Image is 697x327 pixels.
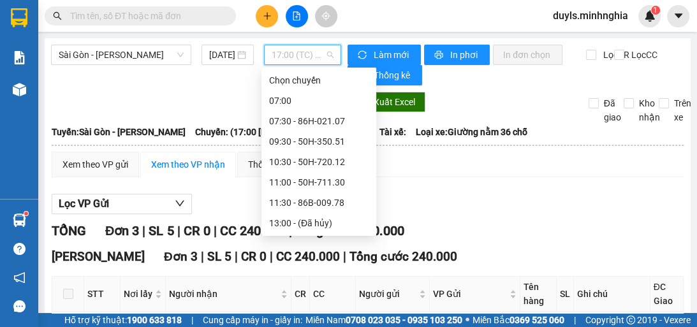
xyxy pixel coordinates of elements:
span: | [213,223,216,238]
th: SL [557,277,574,312]
span: Lọc VP Gửi [59,196,109,212]
span: message [13,300,26,312]
button: bar-chartThống kê [348,65,422,85]
div: Chọn chuyến [269,73,369,87]
span: CC 240.000 [276,249,340,264]
div: 11:30 - 86B-009.78 [269,196,369,210]
span: | [177,223,180,238]
img: icon-new-feature [644,10,656,22]
span: sync [358,50,369,61]
span: Tài xế: [379,125,406,139]
span: aim [321,11,330,20]
span: file-add [292,11,301,20]
input: 12/08/2025 [209,48,235,62]
button: syncLàm mới [348,45,421,65]
span: Tổng cước 240.000 [349,249,457,264]
sup: 1 [651,6,660,15]
span: Làm mới [374,48,411,62]
input: Tìm tên, số ĐT hoặc mã đơn [70,9,221,23]
span: CR 0 [241,249,267,264]
span: Miền Bắc [473,313,564,327]
th: STT [84,277,121,312]
img: warehouse-icon [13,214,26,227]
span: VP Gửi [433,287,507,301]
button: downloadXuất Excel [349,92,425,112]
div: 07:30 - 86H-021.07 [269,114,369,128]
div: 11:00 - 50H-711.30 [269,175,369,189]
div: Xem theo VP gửi [62,157,128,171]
span: TỔNG [52,223,86,238]
span: Loại xe: Giường nằm 36 chỗ [416,125,527,139]
span: CR 0 [183,223,210,238]
span: | [201,249,204,264]
span: Đã giao [599,96,626,124]
div: 07:00 [269,94,369,108]
span: In phơi [450,48,480,62]
span: Hỗ trợ kỹ thuật: [64,313,182,327]
strong: 0708 023 035 - 0935 103 250 [346,315,462,325]
img: logo-vxr [11,8,27,27]
span: Đơn 3 [105,223,139,238]
span: Người nhận [169,287,278,301]
span: | [142,223,145,238]
span: Sài Gòn - Phan Rí [59,45,184,64]
sup: 1 [24,212,28,215]
strong: 1900 633 818 [127,315,182,325]
button: caret-down [667,5,689,27]
button: file-add [286,5,308,27]
th: CR [291,277,310,312]
div: Thống kê [248,157,284,171]
th: ĐC Giao [650,277,684,312]
span: down [175,198,185,208]
span: Miền Nam [305,313,462,327]
div: 10:30 - 50H-720.12 [269,155,369,169]
img: solution-icon [13,51,26,64]
span: copyright [626,316,635,324]
span: | [574,313,576,327]
button: printerIn phơi [424,45,490,65]
strong: 0369 525 060 [510,315,564,325]
span: printer [434,50,445,61]
span: Lọc CC [626,48,659,62]
span: Chuyến: (17:00 [DATE]) [195,125,288,139]
img: warehouse-icon [13,83,26,96]
span: duyls.minhnghia [543,8,638,24]
div: 13:00 - (Đã hủy) [269,216,369,230]
span: search [53,11,62,20]
span: Lọc CR [598,48,631,62]
div: Chọn chuyến [261,70,376,91]
th: CC [310,277,356,312]
span: Thống kê [374,68,412,82]
span: question-circle [13,243,26,255]
th: Tên hàng [520,277,557,312]
span: notification [13,272,26,284]
div: 09:30 - 50H-350.51 [269,134,369,149]
span: Kho nhận [634,96,665,124]
span: [PERSON_NAME] [52,249,145,264]
span: ⚪️ [466,317,469,323]
span: Xuất Excel [374,95,415,109]
span: Nơi lấy [124,287,152,301]
div: Xem theo VP nhận [151,157,225,171]
b: Tuyến: Sài Gòn - [PERSON_NAME] [52,127,186,137]
span: SL 5 [207,249,231,264]
span: CC 240.000 [219,223,285,238]
button: plus [256,5,278,27]
span: plus [263,11,272,20]
span: Trên xe [669,96,696,124]
span: | [235,249,238,264]
button: aim [315,5,337,27]
span: SL 5 [149,223,173,238]
span: 17:00 (TC) - 86H-021.24 [272,45,334,64]
button: Lọc VP Gửi [52,194,192,214]
span: | [343,249,346,264]
span: | [191,313,193,327]
span: Người gửi [359,287,416,301]
span: Cung cấp máy in - giấy in: [203,313,302,327]
span: caret-down [673,10,684,22]
span: Đơn 3 [164,249,198,264]
span: | [270,249,273,264]
th: Ghi chú [574,277,650,312]
button: In đơn chọn [493,45,562,65]
span: 1 [653,6,657,15]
